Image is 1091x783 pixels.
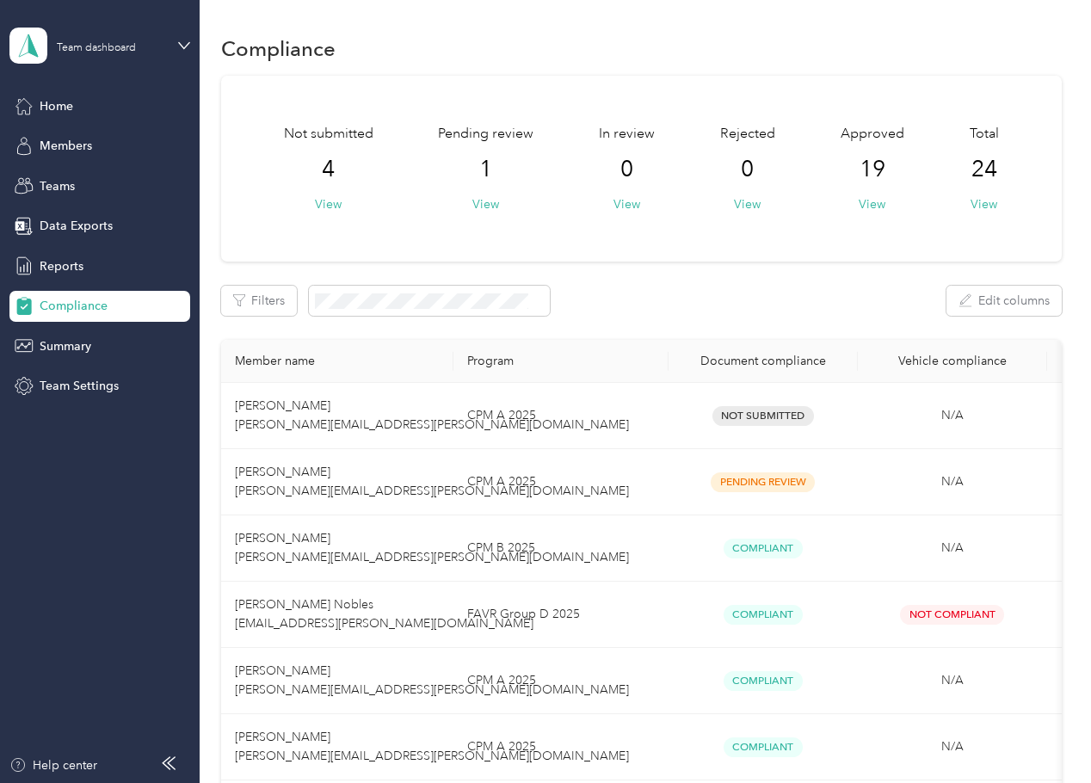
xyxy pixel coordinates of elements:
[941,408,964,422] span: N/A
[453,515,669,582] td: CPM B 2025
[724,605,803,625] span: Compliant
[453,714,669,780] td: CPM A 2025
[40,337,91,355] span: Summary
[315,195,342,213] button: View
[620,156,633,183] span: 0
[235,398,629,432] span: [PERSON_NAME] [PERSON_NAME][EMAIL_ADDRESS][PERSON_NAME][DOMAIN_NAME]
[40,377,119,395] span: Team Settings
[9,756,97,774] button: Help center
[720,124,775,145] span: Rejected
[57,43,136,53] div: Team dashboard
[941,739,964,754] span: N/A
[599,124,655,145] span: In review
[734,195,761,213] button: View
[712,406,814,426] span: Not Submitted
[40,137,92,155] span: Members
[946,286,1062,316] button: Edit columns
[235,730,629,763] span: [PERSON_NAME] [PERSON_NAME][EMAIL_ADDRESS][PERSON_NAME][DOMAIN_NAME]
[724,737,803,757] span: Compliant
[970,124,999,145] span: Total
[479,156,492,183] span: 1
[221,286,297,316] button: Filters
[900,605,1004,625] span: Not Compliant
[40,177,75,195] span: Teams
[613,195,640,213] button: View
[995,687,1091,783] iframe: Everlance-gr Chat Button Frame
[40,97,73,115] span: Home
[453,582,669,648] td: FAVR Group D 2025
[235,597,533,631] span: [PERSON_NAME] Nobles [EMAIL_ADDRESS][PERSON_NAME][DOMAIN_NAME]
[221,340,453,383] th: Member name
[235,663,629,697] span: [PERSON_NAME] [PERSON_NAME][EMAIL_ADDRESS][PERSON_NAME][DOMAIN_NAME]
[682,354,844,368] div: Document compliance
[235,531,629,564] span: [PERSON_NAME] [PERSON_NAME][EMAIL_ADDRESS][PERSON_NAME][DOMAIN_NAME]
[453,340,669,383] th: Program
[841,124,904,145] span: Approved
[971,156,997,183] span: 24
[941,474,964,489] span: N/A
[322,156,335,183] span: 4
[711,472,815,492] span: Pending Review
[941,540,964,555] span: N/A
[438,124,533,145] span: Pending review
[941,673,964,687] span: N/A
[741,156,754,183] span: 0
[872,354,1033,368] div: Vehicle compliance
[235,465,629,498] span: [PERSON_NAME] [PERSON_NAME][EMAIL_ADDRESS][PERSON_NAME][DOMAIN_NAME]
[284,124,373,145] span: Not submitted
[860,156,885,183] span: 19
[40,217,113,235] span: Data Exports
[40,297,108,315] span: Compliance
[453,648,669,714] td: CPM A 2025
[859,195,885,213] button: View
[221,40,336,58] h1: Compliance
[472,195,499,213] button: View
[724,671,803,691] span: Compliant
[453,449,669,515] td: CPM A 2025
[453,383,669,449] td: CPM A 2025
[724,539,803,558] span: Compliant
[971,195,997,213] button: View
[40,257,83,275] span: Reports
